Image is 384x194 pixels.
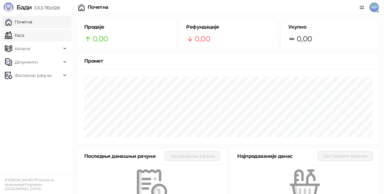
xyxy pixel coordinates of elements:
span: Документи [15,56,38,68]
h5: Продаје [84,23,169,31]
h5: Укупно [288,23,373,31]
small: [PERSON_NAME] PR Centar za obrazovanje Progressio [GEOGRAPHIC_DATA] [5,178,54,191]
div: Последњи данашњи рачуни [84,152,165,160]
span: Фискални рачуни [15,69,52,81]
a: Почетна [5,16,32,28]
button: Сви продати артикли [318,151,373,161]
div: Промет [84,57,373,65]
span: 3.11.3-710c028 [32,5,60,11]
a: Каса [5,29,24,41]
h5: Рефундације [186,23,271,31]
button: Сви данашњи рачуни [165,151,220,161]
div: Најпродаваније данас [237,152,318,160]
span: Бади [16,4,32,11]
span: 0,00 [297,33,312,45]
span: 0,00 [195,33,210,45]
a: Документација [357,2,367,12]
div: Почетна [88,5,109,10]
span: Каталог [15,43,31,55]
span: MP [369,2,379,12]
img: Logo [4,2,13,12]
span: 0,00 [93,33,108,45]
